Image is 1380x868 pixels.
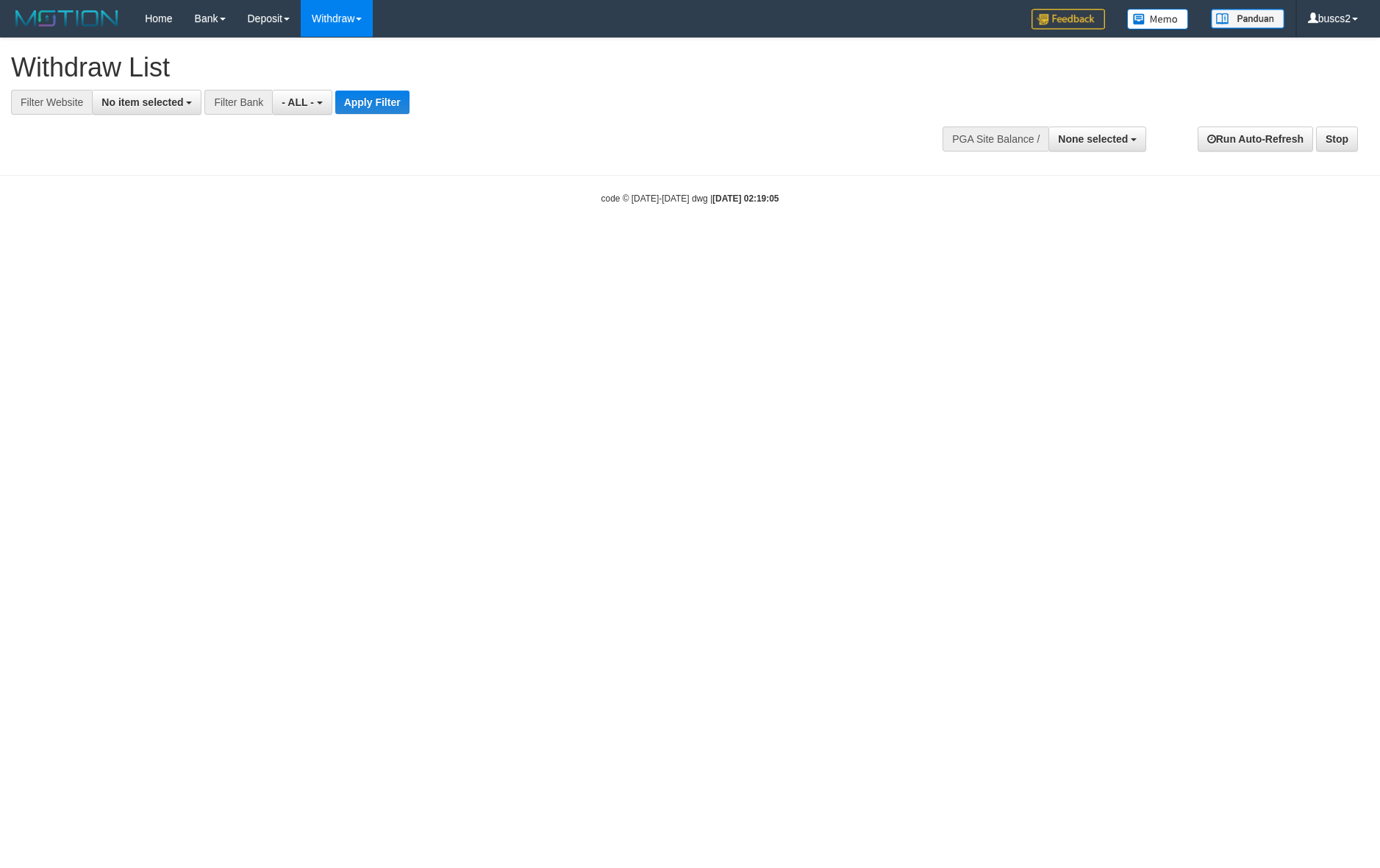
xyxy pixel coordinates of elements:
strong: [DATE] 02:19:05 [712,193,779,204]
span: None selected [1058,133,1128,145]
span: - ALL - [282,96,314,108]
button: None selected [1048,127,1146,152]
div: PGA Site Balance / [943,127,1048,152]
img: MOTION_logo.png [11,7,123,29]
a: Run Auto-Refresh [1198,127,1313,152]
a: Stop [1316,127,1358,152]
button: No item selected [92,90,201,115]
img: panduan.png [1211,9,1284,29]
img: Button%20Memo.svg [1127,9,1189,29]
div: Filter Website [11,90,92,115]
button: - ALL - [272,90,332,115]
small: code © [DATE]-[DATE] dwg | [601,193,779,204]
h1: Withdraw List [11,53,905,82]
img: Feedback.jpg [1032,9,1105,29]
button: Apply Filter [335,90,410,114]
span: No item selected [101,96,183,108]
div: Filter Bank [204,90,272,115]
